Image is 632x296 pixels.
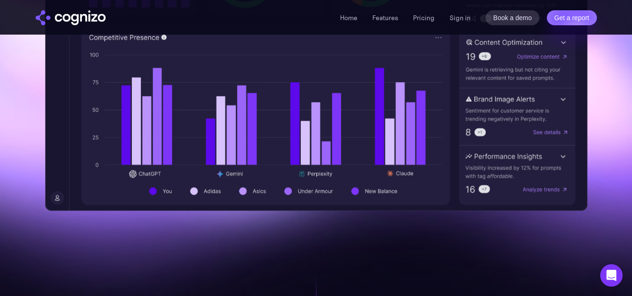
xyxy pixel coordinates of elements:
[486,10,539,25] a: Book a demo
[36,10,106,25] a: home
[36,10,106,25] img: cognizo logo
[340,14,357,22] a: Home
[600,264,623,287] div: Open Intercom Messenger
[413,14,435,22] a: Pricing
[372,14,398,22] a: Features
[450,12,471,23] a: Sign in
[547,10,597,25] a: Get a report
